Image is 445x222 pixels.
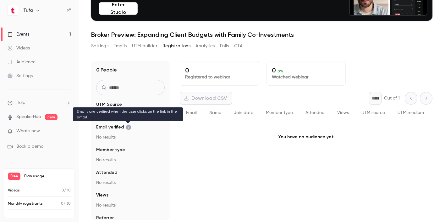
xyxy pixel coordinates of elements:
[113,41,127,51] button: Emails
[96,157,165,163] p: No results
[8,5,18,15] img: Tufa
[96,215,114,221] span: Referrer
[61,202,63,206] span: 0
[96,169,117,176] span: Attended
[305,111,325,115] span: Attended
[398,111,424,115] span: UTM medium
[96,179,165,186] p: No results
[16,143,43,150] span: Book a demo
[180,121,432,153] p: You have no audience yet
[8,201,43,207] p: Monthly registrants
[220,41,229,51] button: Polls
[266,111,293,115] span: Member type
[62,188,71,193] p: / 10
[96,147,125,153] span: Member type
[96,202,165,208] p: No results
[272,74,340,80] p: Watched webinar
[96,134,165,140] p: No results
[337,111,349,115] span: Views
[8,173,20,180] span: Free
[8,31,29,37] div: Events
[96,101,122,108] span: UTM Source
[96,124,131,130] span: Email verified
[96,66,117,74] h1: 0 People
[132,41,157,51] button: UTM builder
[8,59,36,65] div: Audience
[234,41,243,51] button: CTA
[361,111,385,115] span: UTM source
[96,192,108,198] span: Views
[185,66,254,74] p: 0
[23,7,33,14] h6: Tufa
[209,111,221,115] span: Name
[8,73,33,79] div: Settings
[61,201,71,207] p: / 30
[195,41,215,51] button: Analytics
[384,95,400,101] p: Out of 1
[8,188,20,193] p: Videos
[162,41,190,51] button: Registrations
[8,100,71,106] li: help-dropdown-opener
[62,189,64,192] span: 0
[234,111,253,115] span: Join date
[186,111,197,115] span: Email
[91,41,108,51] button: Settings
[99,2,138,15] button: Enter Studio
[272,66,340,74] p: 0
[91,31,432,38] h1: Broker Preview: Expanding Client Budgets with Family Co-Investments
[185,74,254,80] p: Registered to webinar
[24,174,71,179] span: Plan usage
[45,114,58,120] span: new
[277,69,283,73] span: 0 %
[16,114,41,120] a: SpeakerHub
[96,111,165,118] p: No results
[8,45,30,51] div: Videos
[16,100,25,106] span: Help
[16,128,40,134] span: What's new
